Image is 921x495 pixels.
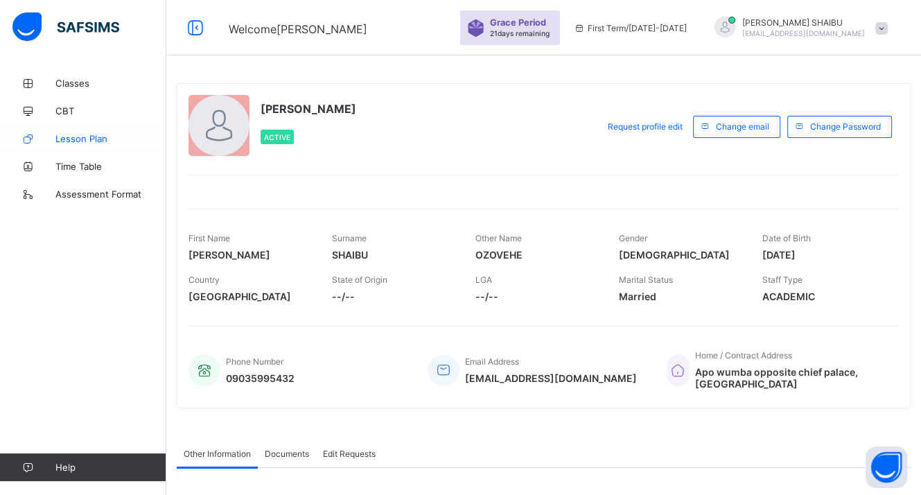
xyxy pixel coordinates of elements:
[55,462,166,473] span: Help
[55,189,166,200] span: Assessment Format
[12,12,119,42] img: safsims
[467,19,484,37] img: sticker-purple.71386a28dfed39d6af7621340158ba97.svg
[264,133,290,141] span: Active
[188,275,220,285] span: Country
[695,366,885,390] span: Apo wumba opposite chief palace, [GEOGRAPHIC_DATA]
[332,275,387,285] span: State of Origin
[490,29,550,37] span: 21 days remaining
[762,249,885,261] span: [DATE]
[465,372,637,384] span: [EMAIL_ADDRESS][DOMAIN_NAME]
[866,446,907,488] button: Open asap
[229,22,367,36] span: Welcome [PERSON_NAME]
[475,275,492,285] span: LGA
[332,249,455,261] span: SHAIBU
[332,290,455,302] span: --/--
[188,233,230,243] span: First Name
[226,356,283,367] span: Phone Number
[184,449,251,459] span: Other Information
[226,372,295,384] span: 09035995432
[608,121,683,132] span: Request profile edit
[574,23,687,33] span: session/term information
[55,161,166,172] span: Time Table
[762,290,885,302] span: ACADEMIC
[695,350,792,361] span: Home / Contract Address
[55,78,166,89] span: Classes
[742,29,865,37] span: [EMAIL_ADDRESS][DOMAIN_NAME]
[55,105,166,116] span: CBT
[475,290,598,302] span: --/--
[261,102,356,116] span: [PERSON_NAME]
[619,275,673,285] span: Marital Status
[762,233,811,243] span: Date of Birth
[323,449,376,459] span: Edit Requests
[762,275,802,285] span: Staff Type
[619,233,647,243] span: Gender
[701,17,895,40] div: HABIBSHAIBU
[188,290,311,302] span: [GEOGRAPHIC_DATA]
[742,17,865,28] span: [PERSON_NAME] SHAIBU
[716,121,769,132] span: Change email
[55,133,166,144] span: Lesson Plan
[619,249,742,261] span: [DEMOGRAPHIC_DATA]
[188,249,311,261] span: [PERSON_NAME]
[490,17,546,28] span: Grace Period
[465,356,519,367] span: Email Address
[265,449,309,459] span: Documents
[475,233,522,243] span: Other Name
[475,249,598,261] span: OZOVEHE
[332,233,367,243] span: Surname
[619,290,742,302] span: Married
[810,121,881,132] span: Change Password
